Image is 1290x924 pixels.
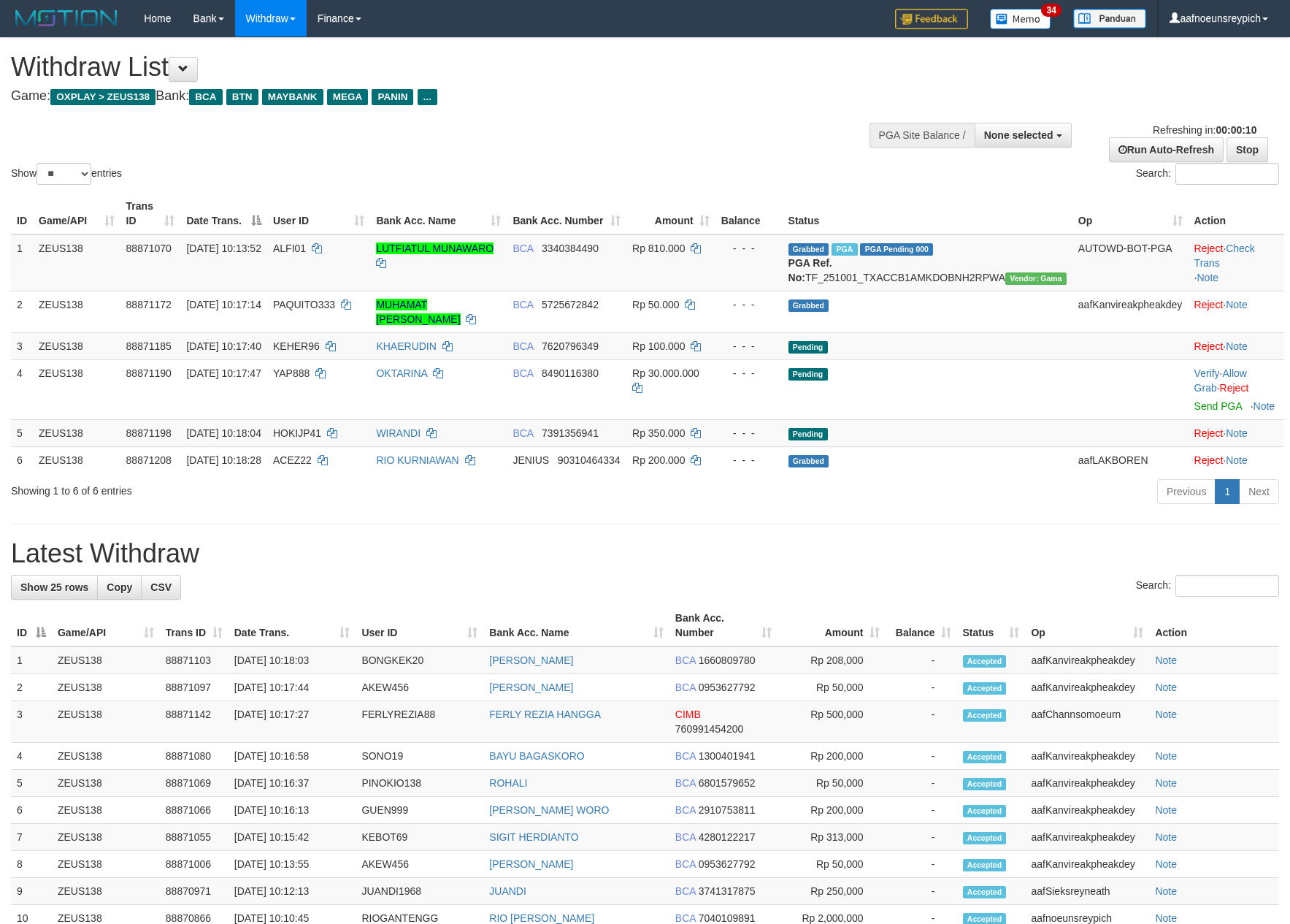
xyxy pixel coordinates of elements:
[558,454,621,466] span: Copy 90310464334 to clipboard
[869,123,975,148] div: PGA Site Balance /
[376,427,421,439] a: WIRANDI
[788,368,828,381] span: Pending
[715,193,783,234] th: Balance
[141,575,181,600] a: CSV
[11,851,52,878] td: 8
[11,89,845,104] h4: Game: Bank:
[788,243,829,256] span: Grabbed
[1155,681,1177,693] a: Note
[1189,234,1284,291] td: · ·
[356,851,483,878] td: AKEW456
[160,878,229,905] td: 88870971
[832,243,857,256] span: Marked by aafnoeunsreypich
[860,243,933,256] span: PGA Pending
[886,674,957,701] td: -
[1136,575,1279,597] label: Search:
[1175,163,1279,185] input: Search:
[50,89,156,105] span: OXPLAY > ZEUS138
[957,605,1026,646] th: Status: activate to sort column ascending
[675,912,696,924] span: BCA
[376,454,458,466] a: RIO KURNIAWAN
[226,89,258,105] span: BTN
[229,797,356,824] td: [DATE] 10:16:13
[721,297,777,312] div: - - -
[1041,4,1061,17] span: 34
[186,340,261,352] span: [DATE] 10:17:40
[699,804,756,816] span: Copy 2910753811 to clipboard
[33,193,120,234] th: Game/API: activate to sort column ascending
[669,605,778,646] th: Bank Acc. Number: activate to sort column ascending
[52,743,160,770] td: ZEUS138
[33,291,120,332] td: ZEUS138
[489,750,584,762] a: BAYU BAGASKORO
[126,243,172,254] span: 88871070
[721,426,777,440] div: - - -
[675,681,696,693] span: BCA
[542,427,599,439] span: Copy 7391356941 to clipboard
[126,427,172,439] span: 88871198
[229,674,356,701] td: [DATE] 10:17:44
[542,340,599,352] span: Copy 7620796349 to clipboard
[1215,479,1240,504] a: 1
[1149,605,1279,646] th: Action
[126,454,172,466] span: 88871208
[229,743,356,770] td: [DATE] 10:16:58
[963,832,1007,844] span: Accepted
[699,681,756,693] span: Copy 0953627792 to clipboard
[11,193,33,234] th: ID
[721,339,777,354] div: - - -
[1136,163,1279,185] label: Search:
[33,234,120,291] td: ZEUS138
[675,750,696,762] span: BCA
[721,241,777,256] div: - - -
[11,53,845,82] h1: Withdraw List
[788,341,828,354] span: Pending
[1025,824,1149,851] td: aafKanvireakpheakdey
[675,723,743,735] span: Copy 760991454200 to clipboard
[886,797,957,824] td: -
[1226,340,1248,352] a: Note
[356,797,483,824] td: GUEN999
[783,193,1072,234] th: Status
[356,878,483,905] td: JUANDI1968
[1189,446,1284,473] td: ·
[1072,446,1189,473] td: aafLAKBOREN
[886,646,957,674] td: -
[489,831,578,843] a: SIGIT HERDIANTO
[267,193,370,234] th: User ID: activate to sort column ascending
[1239,479,1279,504] a: Next
[1194,400,1242,412] a: Send PGA
[229,770,356,797] td: [DATE] 10:16:37
[990,9,1051,29] img: Button%20Memo.svg
[1194,454,1224,466] a: Reject
[1025,770,1149,797] td: aafKanvireakpheakdey
[52,605,160,646] th: Game/API: activate to sort column ascending
[262,89,323,105] span: MAYBANK
[1155,777,1177,789] a: Note
[1194,243,1255,269] a: Check Trans
[356,674,483,701] td: AKEW456
[632,340,685,352] span: Rp 100.000
[542,243,599,254] span: Copy 3340384490 to clipboard
[356,824,483,851] td: KEBOT69
[632,243,685,254] span: Rp 810.000
[542,299,599,310] span: Copy 5725672842 to clipboard
[699,912,756,924] span: Copy 7040109891 to clipboard
[507,193,626,234] th: Bank Acc. Number: activate to sort column ascending
[778,605,886,646] th: Amount: activate to sort column ascending
[180,193,267,234] th: Date Trans.: activate to sort column descending
[1194,367,1247,394] span: ·
[512,427,533,439] span: BCA
[1025,701,1149,743] td: aafChannsomoeurn
[1155,709,1177,720] a: Note
[699,831,756,843] span: Copy 4280122217 to clipboard
[489,804,609,816] a: [PERSON_NAME] WORO
[1155,750,1177,762] a: Note
[273,299,335,310] span: PAQUITO333
[778,646,886,674] td: Rp 208,000
[33,332,120,359] td: ZEUS138
[11,674,52,701] td: 2
[186,427,261,439] span: [DATE] 10:18:04
[1005,272,1067,285] span: Vendor URL: https://trx31.1velocity.biz
[160,701,229,743] td: 88871142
